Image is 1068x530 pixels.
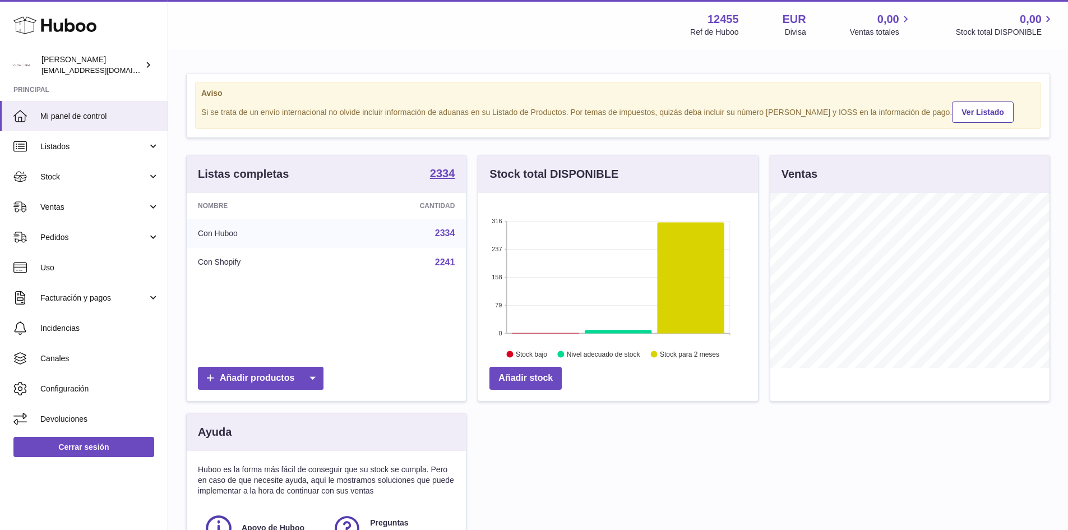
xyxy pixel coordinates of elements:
span: Uso [40,262,159,273]
strong: EUR [783,12,806,27]
div: Si se trata de un envío internacional no olvide incluir información de aduanas en su Listado de P... [201,100,1035,123]
img: pedidos@glowrias.com [13,57,30,73]
strong: Aviso [201,88,1035,99]
a: Ver Listado [952,102,1013,123]
a: Añadir productos [198,367,323,390]
text: Nivel adecuado de stock [567,351,641,358]
div: [PERSON_NAME] [41,54,142,76]
h3: Listas completas [198,167,289,182]
span: Listados [40,141,147,152]
td: Con Shopify [187,248,335,277]
span: Devoluciones [40,414,159,425]
p: Huboo es la forma más fácil de conseguir que su stock se cumpla. Pero en caso de que necesite ayu... [198,464,455,496]
text: Stock bajo [516,351,547,358]
span: Ventas [40,202,147,213]
span: Incidencias [40,323,159,334]
a: 0,00 Stock total DISPONIBLE [956,12,1055,38]
text: 79 [496,302,502,308]
span: [EMAIL_ADDRESS][DOMAIN_NAME] [41,66,165,75]
span: 0,00 [1020,12,1042,27]
span: Mi panel de control [40,111,159,122]
span: Stock [40,172,147,182]
h3: Ventas [782,167,817,182]
span: Ventas totales [850,27,912,38]
a: 0,00 Ventas totales [850,12,912,38]
a: 2241 [435,257,455,267]
a: 2334 [435,228,455,238]
td: Con Huboo [187,219,335,248]
a: 2334 [430,168,455,181]
text: 0 [499,330,502,337]
span: Pedidos [40,232,147,243]
h3: Ayuda [198,425,232,440]
th: Nombre [187,193,335,219]
a: Añadir stock [489,367,562,390]
div: Divisa [785,27,806,38]
div: Ref de Huboo [690,27,738,38]
strong: 2334 [430,168,455,179]
text: 316 [492,218,502,224]
strong: 12455 [708,12,739,27]
span: Configuración [40,384,159,394]
span: Canales [40,353,159,364]
text: 158 [492,274,502,280]
a: Cerrar sesión [13,437,154,457]
text: Stock para 2 meses [660,351,719,358]
h3: Stock total DISPONIBLE [489,167,618,182]
text: 237 [492,246,502,252]
span: 0,00 [877,12,899,27]
th: Cantidad [335,193,466,219]
span: Facturación y pagos [40,293,147,303]
span: Stock total DISPONIBLE [956,27,1055,38]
